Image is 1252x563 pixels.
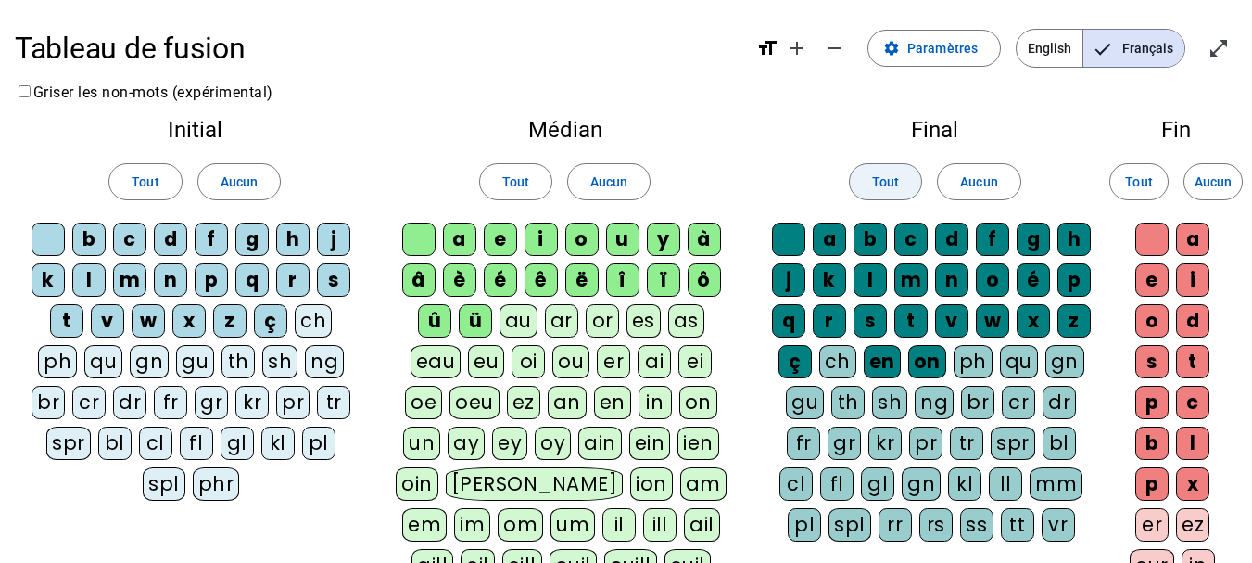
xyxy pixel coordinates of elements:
[1135,508,1169,542] div: er
[1083,30,1184,67] span: Français
[507,386,540,419] div: ez
[1135,304,1169,338] div: o
[1017,263,1050,297] div: é
[525,263,558,297] div: ê
[262,345,297,378] div: sh
[915,386,954,419] div: ng
[787,427,820,460] div: fr
[1176,263,1209,297] div: i
[909,427,942,460] div: pr
[816,30,853,67] button: Diminuer la taille de la police
[1057,263,1091,297] div: p
[872,386,907,419] div: sh
[991,427,1035,460] div: spr
[1057,304,1091,338] div: z
[193,467,240,501] div: phr
[908,345,946,378] div: on
[113,386,146,419] div: dr
[883,40,900,57] mat-icon: settings
[484,223,517,256] div: e
[317,263,350,297] div: s
[937,163,1020,200] button: Aucun
[180,427,213,460] div: fl
[195,386,228,419] div: gr
[772,263,805,297] div: j
[894,263,928,297] div: m
[443,223,476,256] div: a
[295,304,332,338] div: ch
[402,263,436,297] div: â
[132,171,158,193] span: Tout
[813,263,846,297] div: k
[32,263,65,297] div: k
[976,304,1009,338] div: w
[197,163,281,200] button: Aucun
[935,304,968,338] div: v
[647,263,680,297] div: ï
[872,171,899,193] span: Tout
[861,467,894,501] div: gl
[389,119,740,141] h2: Médian
[960,508,993,542] div: ss
[813,304,846,338] div: r
[113,263,146,297] div: m
[819,345,856,378] div: ch
[1176,223,1209,256] div: a
[677,427,719,460] div: ien
[235,263,269,297] div: q
[1176,427,1209,460] div: l
[756,37,778,59] mat-icon: format_size
[820,467,854,501] div: fl
[976,263,1009,297] div: o
[778,345,812,378] div: ç
[854,223,887,256] div: b
[15,19,741,78] h1: Tableau de fusion
[15,83,273,101] label: Griser les non-mots (expérimental)
[772,304,805,338] div: q
[525,223,558,256] div: i
[32,386,65,419] div: br
[502,171,529,193] span: Tout
[545,304,578,338] div: ar
[84,345,122,378] div: qu
[19,85,31,97] input: Griser les non-mots (expérimental)
[868,427,902,460] div: kr
[1135,467,1169,501] div: p
[1195,171,1232,193] span: Aucun
[961,386,994,419] div: br
[548,386,587,419] div: an
[935,263,968,297] div: n
[879,508,912,542] div: rr
[1176,508,1209,542] div: ez
[786,386,824,419] div: gu
[254,304,287,338] div: ç
[629,427,671,460] div: ein
[1000,345,1038,378] div: qu
[1030,467,1082,501] div: mm
[1176,345,1209,378] div: t
[586,304,619,338] div: or
[1057,223,1091,256] div: h
[1183,163,1243,200] button: Aucun
[1043,386,1076,419] div: dr
[535,427,571,460] div: oy
[907,37,978,59] span: Paramètres
[402,508,447,542] div: em
[276,386,310,419] div: pr
[788,508,821,542] div: pl
[638,345,671,378] div: ai
[678,345,712,378] div: ei
[643,508,677,542] div: ill
[302,427,335,460] div: pl
[828,427,861,460] div: gr
[1001,508,1034,542] div: tt
[154,223,187,256] div: d
[195,223,228,256] div: f
[779,467,813,501] div: cl
[195,263,228,297] div: p
[626,304,661,338] div: es
[479,163,552,200] button: Tout
[894,223,928,256] div: c
[1208,37,1230,59] mat-icon: open_in_full
[684,508,720,542] div: ail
